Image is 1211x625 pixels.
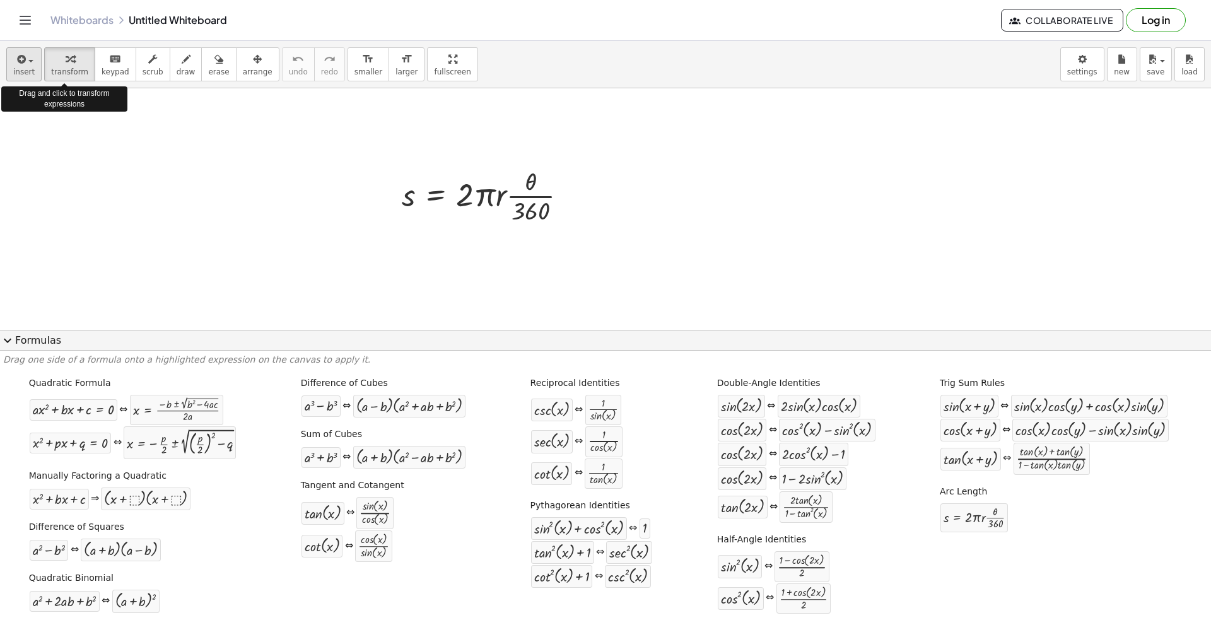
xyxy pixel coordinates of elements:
[1002,423,1010,438] div: ⇔
[427,47,477,81] button: fullscreen
[575,435,583,449] div: ⇔
[289,67,308,76] span: undo
[236,47,279,81] button: arrange
[595,570,603,584] div: ⇔
[314,47,345,81] button: redoredo
[292,52,304,67] i: undo
[769,500,778,515] div: ⇔
[769,423,777,438] div: ⇔
[208,67,229,76] span: erase
[321,67,338,76] span: redo
[1000,399,1009,414] div: ⇔
[119,403,127,418] div: ⇔
[324,52,336,67] i: redo
[434,67,471,76] span: fullscreen
[345,539,353,554] div: ⇔
[170,47,202,81] button: draw
[301,428,362,441] label: Sum of Cubes
[15,10,35,30] button: Toggle navigation
[114,436,122,450] div: ⇔
[769,471,777,486] div: ⇔
[342,450,351,465] div: ⇔
[389,47,424,81] button: format_sizelarger
[13,67,35,76] span: insert
[769,447,777,462] div: ⇔
[301,479,404,492] label: Tangent and Cotangent
[401,52,412,67] i: format_size
[71,543,79,558] div: ⇔
[29,572,114,585] label: Quadratic Binomial
[717,534,806,546] label: Half-Angle Identities
[530,377,620,390] label: Reciprocal Identities
[575,466,583,481] div: ⇔
[29,521,124,534] label: Difference of Squares
[764,559,773,574] div: ⇔
[1147,67,1164,76] span: save
[766,591,774,605] div: ⇔
[1003,452,1011,466] div: ⇔
[1067,67,1097,76] span: settings
[177,67,196,76] span: draw
[282,47,315,81] button: undoundo
[102,67,129,76] span: keypad
[940,377,1005,390] label: Trig Sum Rules
[1107,47,1137,81] button: new
[1001,9,1123,32] button: Collaborate Live
[342,399,351,414] div: ⇔
[109,52,121,67] i: keyboard
[1174,47,1205,81] button: load
[29,470,167,482] label: Manually Factoring a Quadratic
[940,486,987,498] label: Arc Length
[6,47,42,81] button: insert
[530,499,630,512] label: Pythagorean Identities
[1,86,127,112] div: Drag and click to transform expressions
[717,377,821,390] label: Double-Angle Identities
[767,399,775,414] div: ⇔
[354,67,382,76] span: smaller
[346,506,354,520] div: ⇔
[91,492,99,506] div: ⇒
[362,52,374,67] i: format_size
[301,377,388,390] label: Difference of Cubes
[1126,8,1186,32] button: Log in
[575,403,583,418] div: ⇔
[1140,47,1172,81] button: save
[50,14,114,26] a: Whiteboards
[1114,67,1130,76] span: new
[348,47,389,81] button: format_sizesmaller
[243,67,272,76] span: arrange
[136,47,170,81] button: scrub
[102,594,110,609] div: ⇔
[29,377,111,390] label: Quadratic Formula
[3,354,1208,366] p: Drag one side of a formula onto a highlighted expression on the canvas to apply it.
[629,522,637,536] div: ⇔
[51,67,88,76] span: transform
[201,47,236,81] button: erase
[1060,47,1104,81] button: settings
[596,546,604,560] div: ⇔
[143,67,163,76] span: scrub
[95,47,136,81] button: keyboardkeypad
[395,67,418,76] span: larger
[1181,67,1198,76] span: load
[44,47,95,81] button: transform
[1012,15,1113,26] span: Collaborate Live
